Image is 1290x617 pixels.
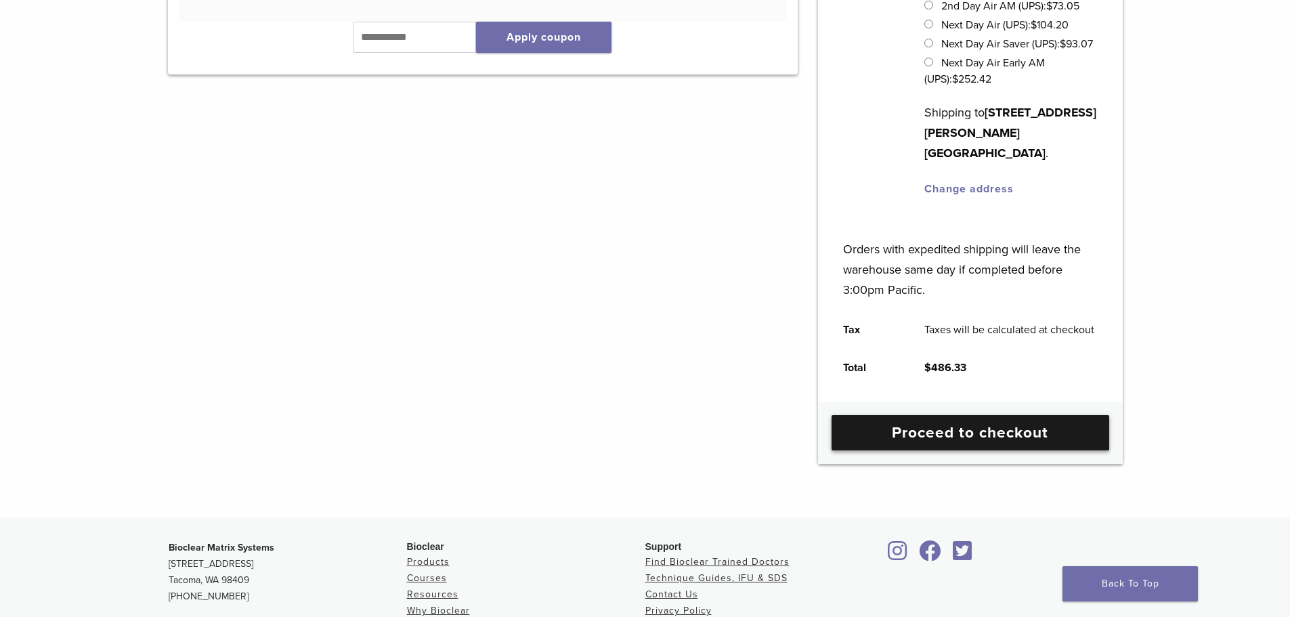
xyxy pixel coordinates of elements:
th: Total [828,349,909,387]
span: $ [1060,37,1066,51]
bdi: 93.07 [1060,37,1093,51]
button: Apply coupon [476,22,611,53]
p: Orders with expedited shipping will leave the warehouse same day if completed before 3:00pm Pacific. [843,219,1097,300]
td: Taxes will be calculated at checkout [909,311,1110,349]
strong: Bioclear Matrix Systems [169,542,274,553]
bdi: 486.33 [924,361,966,375]
a: Why Bioclear [407,605,470,616]
a: Resources [407,589,458,600]
span: $ [952,72,958,86]
a: Bioclear [884,549,912,562]
a: Proceed to checkout [832,415,1109,450]
bdi: 252.42 [952,72,991,86]
a: Courses [407,572,447,584]
p: [STREET_ADDRESS] Tacoma, WA 98409 [PHONE_NUMBER] [169,540,407,605]
a: Bioclear [949,549,977,562]
label: Next Day Air (UPS): [941,18,1069,32]
label: Next Day Air Saver (UPS): [941,37,1093,51]
a: Back To Top [1062,566,1198,601]
p: Shipping to . [924,102,1097,163]
label: Next Day Air Early AM (UPS): [924,56,1044,86]
span: Support [645,541,682,552]
span: $ [924,361,931,375]
a: Products [407,556,450,568]
bdi: 104.20 [1031,18,1069,32]
a: Find Bioclear Trained Doctors [645,556,790,568]
a: Bioclear [915,549,946,562]
a: Contact Us [645,589,698,600]
span: $ [1031,18,1037,32]
a: Privacy Policy [645,605,712,616]
th: Tax [828,311,909,349]
span: Bioclear [407,541,444,552]
a: Technique Guides, IFU & SDS [645,572,788,584]
strong: [STREET_ADDRESS][PERSON_NAME] [GEOGRAPHIC_DATA] [924,105,1096,161]
a: Change address [924,182,1014,196]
